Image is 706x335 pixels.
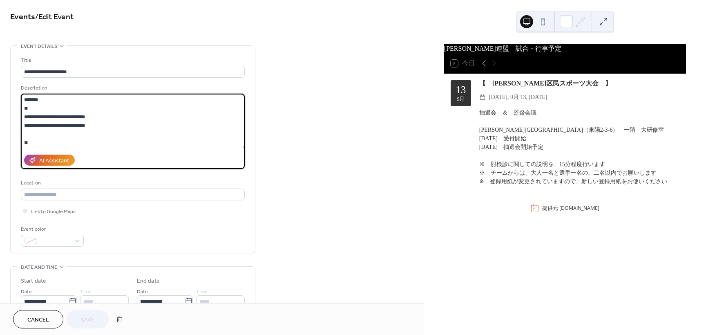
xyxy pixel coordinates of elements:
span: Time [196,288,208,296]
div: 【 [PERSON_NAME]区民スポーツ大会 】 [479,79,679,88]
span: [DATE], 9月 13, [DATE] [489,92,547,102]
span: Event details [21,42,57,51]
div: ​ [479,92,486,102]
span: Date [137,288,148,296]
span: Date [21,288,32,296]
button: Cancel [13,310,63,328]
div: End date [137,277,160,286]
div: Event color [21,225,82,234]
span: Date and time [21,263,57,272]
div: Description [21,84,243,92]
div: [PERSON_NAME]連盟 試合・行事予定 [444,44,686,54]
div: 提供元 [542,205,599,212]
a: [DOMAIN_NAME] [559,205,599,211]
div: 抽選会 ＆ 監督会議 [PERSON_NAME][GEOGRAPHIC_DATA]（東陽2-3-6） 一階 大研修室 [DATE] 受付開始 [DATE] 抽選会開始予定 ※ 肘検診に関しての説... [479,108,679,186]
div: Start date [21,277,46,286]
a: Events [10,9,35,25]
div: Location [21,179,243,187]
span: Time [80,288,92,296]
div: AI Assistant [39,157,69,165]
div: Title [21,56,243,65]
div: 13 [456,85,466,95]
span: / Edit Event [35,9,74,25]
span: Link to Google Maps [31,207,76,216]
span: Cancel [27,316,49,324]
button: AI Assistant [24,155,75,166]
div: 9月 [457,97,465,102]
